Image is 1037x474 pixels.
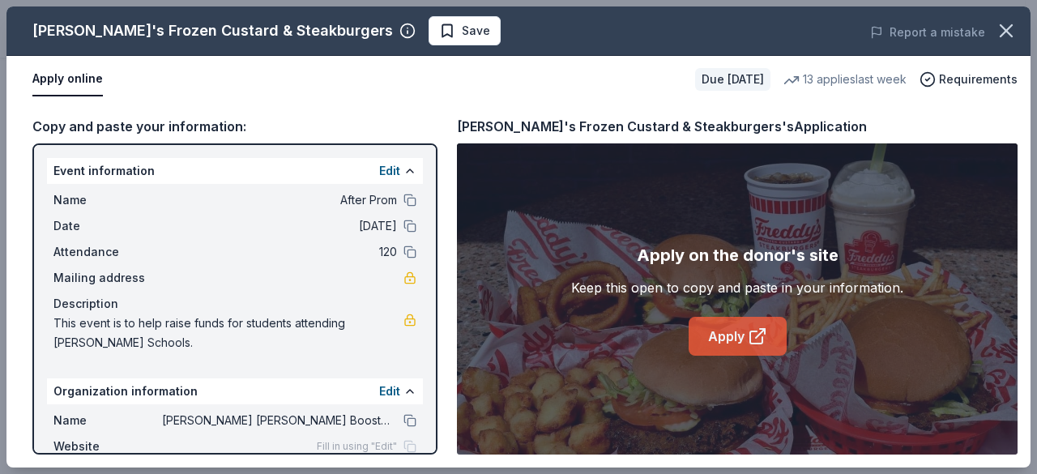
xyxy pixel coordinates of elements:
span: After Prom [162,190,397,210]
div: Event information [47,158,423,184]
span: This event is to help raise funds for students attending [PERSON_NAME] Schools. [53,314,403,352]
div: Organization information [47,378,423,404]
button: Requirements [920,70,1018,89]
span: Website [53,437,162,456]
div: [PERSON_NAME]'s Frozen Custard & Steakburgers [32,18,393,44]
span: [PERSON_NAME] [PERSON_NAME] Booster Club [162,411,397,430]
button: Report a mistake [870,23,985,42]
span: [DATE] [162,216,397,236]
span: Date [53,216,162,236]
div: Copy and paste your information: [32,116,437,137]
span: Name [53,190,162,210]
a: Apply [689,317,787,356]
div: Due [DATE] [695,68,770,91]
button: Edit [379,382,400,401]
span: 120 [162,242,397,262]
div: 13 applies last week [783,70,907,89]
span: Name [53,411,162,430]
span: Fill in using "Edit" [317,440,397,453]
div: [PERSON_NAME]'s Frozen Custard & Steakburgers's Application [457,116,867,137]
span: Save [462,21,490,41]
button: Edit [379,161,400,181]
span: Mailing address [53,268,162,288]
div: Description [53,294,416,314]
span: Attendance [53,242,162,262]
span: Requirements [939,70,1018,89]
button: Apply online [32,62,103,96]
div: Keep this open to copy and paste in your information. [571,278,903,297]
div: Apply on the donor's site [637,242,839,268]
button: Save [429,16,501,45]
